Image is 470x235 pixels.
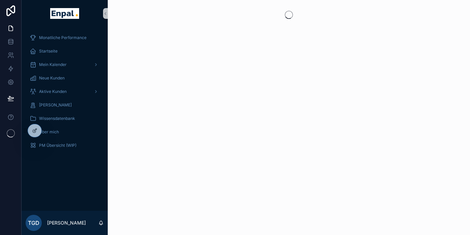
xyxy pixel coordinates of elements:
[26,126,104,138] a: Über mich
[39,143,76,148] span: PM Übersicht (WIP)
[39,102,72,108] span: [PERSON_NAME]
[39,116,75,121] span: Wissensdatenbank
[26,32,104,44] a: Monatliche Performance
[26,99,104,111] a: [PERSON_NAME]
[39,75,65,81] span: Neue Kunden
[47,220,86,226] p: [PERSON_NAME]
[28,219,39,227] span: TgD
[26,72,104,84] a: Neue Kunden
[39,62,67,67] span: Mein Kalender
[26,139,104,152] a: PM Übersicht (WIP)
[39,48,58,54] span: Startseite
[22,27,108,160] div: scrollable content
[26,59,104,71] a: Mein Kalender
[26,112,104,125] a: Wissensdatenbank
[39,89,67,94] span: Aktive Kunden
[26,86,104,98] a: Aktive Kunden
[39,35,87,40] span: Monatliche Performance
[50,8,79,19] img: App logo
[26,45,104,57] a: Startseite
[39,129,59,135] span: Über mich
